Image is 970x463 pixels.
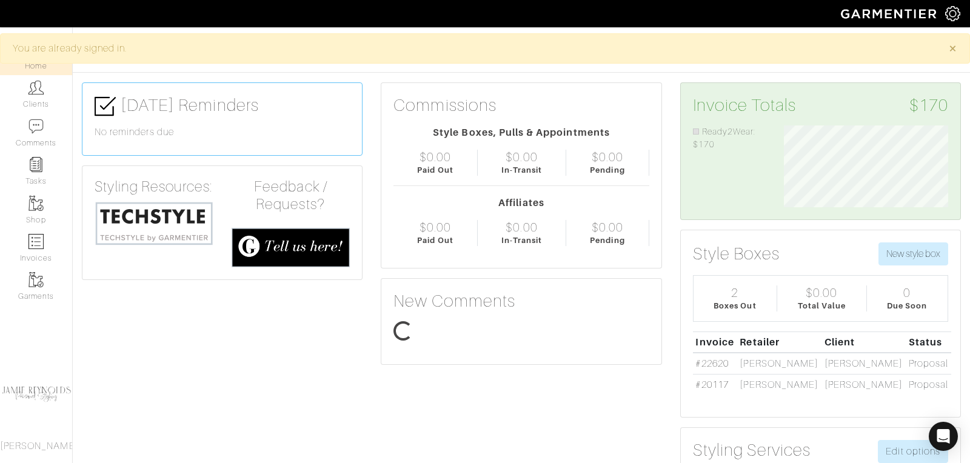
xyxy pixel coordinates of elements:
td: [PERSON_NAME] [821,374,906,395]
td: Proposal [906,353,951,374]
div: Total Value [798,300,846,311]
a: #22620 [695,358,728,369]
h6: No reminders due [95,127,350,138]
th: Invoice [693,331,737,353]
img: reminder-icon-8004d30b9f0a5d33ae49ab947aed9ed385cf756f9e5892f1edd6e32f2345188e.png [28,157,44,172]
img: comment-icon-a0a6a9ef722e966f86d9cbdc48e553b5cf19dbc54f86b18d962a5391bc8f6eb6.png [28,119,44,134]
img: garments-icon-b7da505a4dc4fd61783c78ac3ca0ef83fa9d6f193b1c9dc38574b1d14d53ca28.png [28,272,44,287]
h3: New Comments [393,291,649,311]
div: $0.00 [506,150,537,164]
div: Open Intercom Messenger [929,422,958,451]
div: $0.00 [806,285,837,300]
div: Paid Out [417,164,453,176]
div: Affiliates [393,196,649,210]
li: Ready2Wear: $170 [693,125,766,152]
th: Retailer [737,331,821,353]
div: Pending [590,235,624,246]
div: $0.00 [420,150,451,164]
img: orders-icon-0abe47150d42831381b5fb84f609e132dff9fe21cb692f30cb5eec754e2cba89.png [28,234,44,249]
span: × [948,40,957,56]
th: Status [906,331,951,353]
h3: Style Boxes [693,244,780,264]
img: garments-icon-b7da505a4dc4fd61783c78ac3ca0ef83fa9d6f193b1c9dc38574b1d14d53ca28.png [28,196,44,211]
h4: Feedback / Requests? [232,178,350,213]
div: You are already signed in. [13,41,931,56]
h3: [DATE] Reminders [95,95,350,117]
a: #20117 [695,379,728,390]
div: 0 [903,285,911,300]
div: In-Transit [501,235,543,246]
div: Style Boxes, Pulls & Appointments [393,125,649,140]
th: Client [821,331,906,353]
td: Proposal [906,374,951,395]
button: New style box [878,242,948,265]
h3: Styling Services [693,440,811,461]
div: $0.00 [420,220,451,235]
img: check-box-icon-36a4915ff3ba2bd8f6e4f29bc755bb66becd62c870f447fc0dd1365fcfddab58.png [95,96,116,117]
td: [PERSON_NAME] [737,374,821,395]
td: [PERSON_NAME] [821,353,906,374]
div: $0.00 [506,220,537,235]
img: clients-icon-6bae9207a08558b7cb47a8932f037763ab4055f8c8b6bfacd5dc20c3e0201464.png [28,80,44,95]
h3: Invoice Totals [693,95,948,116]
h3: Commissions [393,95,497,116]
img: gear-icon-white-bd11855cb880d31180b6d7d6211b90ccbf57a29d726f0c71d8c61bd08dd39cc2.png [945,6,960,21]
div: Paid Out [417,235,453,246]
img: feedback_requests-3821251ac2bd56c73c230f3229a5b25d6eb027adea667894f41107c140538ee0.png [232,228,350,267]
span: $170 [909,95,948,116]
h4: Styling Resources: [95,178,213,196]
td: [PERSON_NAME] [737,353,821,374]
div: In-Transit [501,164,543,176]
div: Due Soon [887,300,927,311]
div: Boxes Out [714,300,756,311]
div: $0.00 [592,150,623,164]
div: $0.00 [592,220,623,235]
div: 2 [731,285,738,300]
img: techstyle-93310999766a10050dc78ceb7f971a75838126fd19372ce40ba20cdf6a89b94b.png [95,201,213,246]
div: Pending [590,164,624,176]
img: garmentier-logo-header-white-b43fb05a5012e4ada735d5af1a66efaba907eab6374d6393d1fbf88cb4ef424d.png [835,3,945,24]
a: Edit options [878,440,948,463]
